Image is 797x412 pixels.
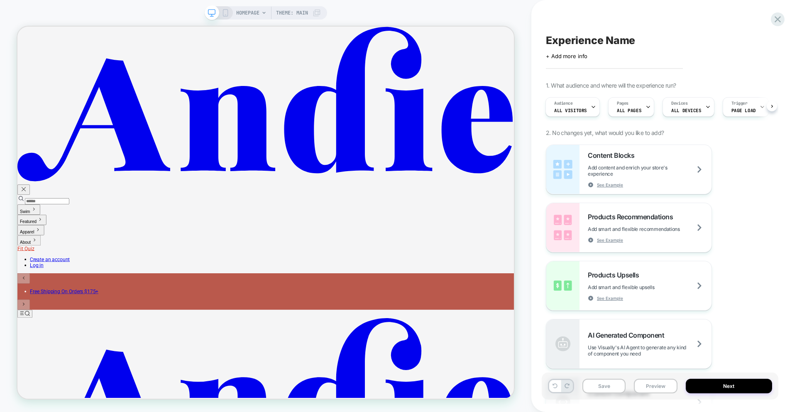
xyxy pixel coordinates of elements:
[546,129,664,136] span: 2. No changes yet, what would you like to add?
[686,379,773,393] button: Next
[588,271,643,279] span: Products Upsells
[17,349,108,357] a: Free Shipping on Orders $175+
[17,307,70,314] a: Create an account
[546,82,676,89] span: 1. What audience and where will the experience run?
[17,349,629,357] li: Slide 1 of 1
[546,53,587,59] span: + Add more info
[3,243,17,250] span: Swim
[588,164,711,177] span: Add content and enrich your store's experience
[588,151,638,159] span: Content Blocks
[588,344,711,357] span: Use Visually's AI Agent to generate any kind of component you need
[597,237,623,243] span: See Example
[3,257,25,263] span: Featured
[588,213,677,221] span: Products Recommendations
[588,226,701,232] span: Add smart and flexible recommendations
[617,108,641,113] span: ALL PAGES
[3,284,18,291] span: About
[554,101,573,106] span: Audience
[236,6,259,20] span: HOMEPAGE
[671,108,701,113] span: ALL DEVICES
[731,108,756,113] span: Page Load
[597,295,623,301] span: See Example
[634,379,677,393] button: Preview
[546,34,635,47] span: Experience Name
[731,101,748,106] span: Trigger
[588,331,668,339] span: AI Generated Component
[617,101,628,106] span: Pages
[276,6,308,20] span: Theme: MAIN
[597,182,623,188] span: See Example
[3,271,22,277] span: Apparel
[588,284,675,290] span: Add smart and flexible upsells
[671,101,687,106] span: Devices
[554,108,587,113] span: All Visitors
[582,379,626,393] button: Save
[17,314,35,322] a: Log in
